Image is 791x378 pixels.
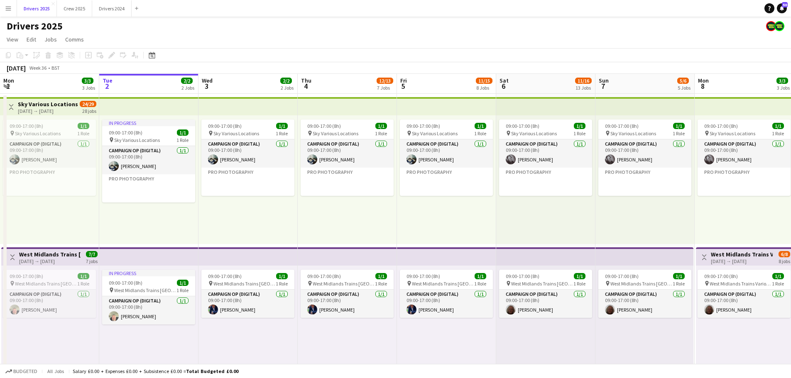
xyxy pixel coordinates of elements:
[19,258,81,264] div: [DATE] → [DATE]
[400,139,493,168] app-card-role: Campaign Op (Digital)1/109:00-17:00 (8h)[PERSON_NAME]
[301,119,394,196] app-job-card: 09:00-17:00 (8h)1/1 Sky Various Locations1 RoleCampaign Op (Digital)1/109:00-17:00 (8h)[PERSON_NA...
[375,130,387,137] span: 1 Role
[407,123,440,129] span: 09:00-17:00 (8h)
[498,81,509,91] span: 6
[598,139,691,168] app-card-role: Campaign Op (Digital)1/109:00-17:00 (8h)[PERSON_NAME]
[280,78,292,84] span: 2/2
[103,77,113,84] span: Tue
[177,129,189,136] span: 1/1
[605,273,639,279] span: 09:00-17:00 (8h)
[201,81,213,91] span: 3
[17,0,57,17] button: Drivers 2025
[10,273,43,279] span: 09:00-17:00 (8h)
[102,146,195,174] app-card-role: Campaign Op (Digital)1/109:00-17:00 (8h)[PERSON_NAME]
[407,273,440,279] span: 09:00-17:00 (8h)
[46,368,66,374] span: All jobs
[777,85,790,91] div: 3 Jobs
[412,280,474,287] span: West Midlands Trains [GEOGRAPHIC_DATA]
[698,77,709,84] span: Mon
[276,123,288,129] span: 1/1
[499,168,592,196] app-card-role-placeholder: Pro Photography
[109,129,142,136] span: 09:00-17:00 (8h)
[23,34,39,45] a: Edit
[710,280,772,287] span: West Midlands Trains Various Locations
[599,77,609,84] span: Sun
[511,280,573,287] span: West Midlands Trains [GEOGRAPHIC_DATA]
[15,130,61,137] span: Sky Various Locations
[400,77,407,84] span: Fri
[176,137,189,143] span: 1 Role
[7,36,18,43] span: View
[774,21,784,31] app-user-avatar: Nicola Price
[3,290,96,318] app-card-role: Campaign Op (Digital)1/109:00-17:00 (8h)[PERSON_NAME]
[698,290,791,318] app-card-role: Campaign Op (Digital)1/109:00-17:00 (8h)[PERSON_NAME]
[208,273,242,279] span: 09:00-17:00 (8h)
[400,119,493,196] div: 09:00-17:00 (8h)1/1 Sky Various Locations1 RoleCampaign Op (Digital)1/109:00-17:00 (8h)[PERSON_NA...
[375,273,387,279] span: 1/1
[610,280,673,287] span: West Midlands Trains [GEOGRAPHIC_DATA]
[377,78,393,84] span: 12/13
[499,119,592,196] div: 09:00-17:00 (8h)1/1 Sky Various Locations1 RoleCampaign Op (Digital)1/109:00-17:00 (8h)[PERSON_NA...
[598,270,691,318] app-job-card: 09:00-17:00 (8h)1/1 West Midlands Trains [GEOGRAPHIC_DATA]1 RoleCampaign Op (Digital)1/109:00-17:...
[377,85,393,91] div: 7 Jobs
[499,139,592,168] app-card-role: Campaign Op (Digital)1/109:00-17:00 (8h)[PERSON_NAME]
[78,273,89,279] span: 1/1
[80,101,96,107] span: 24/29
[102,119,195,202] app-job-card: In progress09:00-17:00 (8h)1/1 Sky Various Locations1 RoleCampaign Op (Digital)1/109:00-17:00 (8h...
[77,280,89,287] span: 1 Role
[201,290,294,318] app-card-role: Campaign Op (Digital)1/109:00-17:00 (8h)[PERSON_NAME]
[114,137,160,143] span: Sky Various Locations
[202,77,213,84] span: Wed
[114,287,176,293] span: West Midlands Trains [GEOGRAPHIC_DATA]
[698,119,791,196] div: 09:00-17:00 (8h)1/1 Sky Various Locations1 RoleCampaign Op (Digital)1/109:00-17:00 (8h)[PERSON_NA...
[18,100,78,108] h3: Sky Various Locations
[574,123,585,129] span: 1/1
[186,368,238,374] span: Total Budgeted £0.00
[62,34,87,45] a: Comms
[307,273,341,279] span: 09:00-17:00 (8h)
[598,119,691,196] div: 09:00-17:00 (8h)1/1 Sky Various Locations1 RoleCampaign Op (Digital)1/109:00-17:00 (8h)[PERSON_NA...
[400,270,493,318] app-job-card: 09:00-17:00 (8h)1/1 West Midlands Trains [GEOGRAPHIC_DATA]1 RoleCampaign Op (Digital)1/109:00-17:...
[476,78,492,84] span: 11/15
[7,64,26,72] div: [DATE]
[57,0,92,17] button: Crew 2025
[109,280,142,286] span: 09:00-17:00 (8h)
[499,270,592,318] div: 09:00-17:00 (8h)1/1 West Midlands Trains [GEOGRAPHIC_DATA]1 RoleCampaign Op (Digital)1/109:00-17:...
[82,107,96,114] div: 28 jobs
[375,280,387,287] span: 1 Role
[18,108,78,114] div: [DATE] → [DATE]
[678,85,691,91] div: 5 Jobs
[281,85,294,91] div: 2 Jobs
[500,77,509,84] span: Sat
[102,270,195,324] app-job-card: In progress09:00-17:00 (8h)1/1 West Midlands Trains [GEOGRAPHIC_DATA]1 RoleCampaign Op (Digital)1...
[51,65,60,71] div: BST
[41,34,60,45] a: Jobs
[101,81,113,91] span: 2
[598,168,691,196] app-card-role-placeholder: Pro Photography
[673,123,685,129] span: 1/1
[201,119,294,196] app-job-card: 09:00-17:00 (8h)1/1 Sky Various Locations1 RoleCampaign Op (Digital)1/109:00-17:00 (8h)[PERSON_NA...
[82,85,95,91] div: 3 Jobs
[92,0,132,17] button: Drivers 2024
[3,119,96,196] app-job-card: 09:00-17:00 (8h)1/1 Sky Various Locations1 RoleCampaign Op (Digital)1/109:00-17:00 (8h)[PERSON_NA...
[698,139,791,168] app-card-role: Campaign Op (Digital)1/109:00-17:00 (8h)[PERSON_NAME]
[399,81,407,91] span: 5
[711,251,773,258] h3: West Midlands Trains Various Locations
[4,367,39,376] button: Budgeted
[276,280,288,287] span: 1 Role
[474,280,486,287] span: 1 Role
[102,174,195,202] app-card-role-placeholder: Pro Photography
[772,130,784,137] span: 1 Role
[605,123,639,129] span: 09:00-17:00 (8h)
[3,139,96,168] app-card-role: Campaign Op (Digital)1/109:00-17:00 (8h)[PERSON_NAME]
[573,130,585,137] span: 1 Role
[301,270,394,318] div: 09:00-17:00 (8h)1/1 West Midlands Trains [GEOGRAPHIC_DATA]1 RoleCampaign Op (Digital)1/109:00-17:...
[201,270,294,318] app-job-card: 09:00-17:00 (8h)1/1 West Midlands Trains [GEOGRAPHIC_DATA]1 RoleCampaign Op (Digital)1/109:00-17:...
[3,34,22,45] a: View
[86,251,98,257] span: 7/7
[301,290,394,318] app-card-role: Campaign Op (Digital)1/109:00-17:00 (8h)[PERSON_NAME]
